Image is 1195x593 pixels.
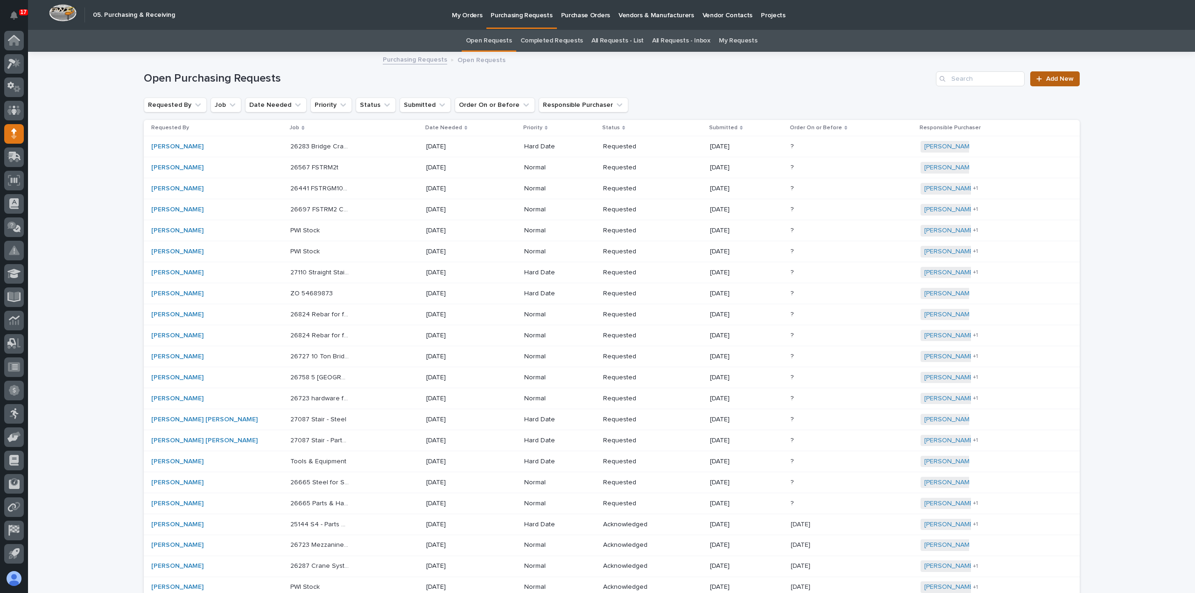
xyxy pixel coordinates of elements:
p: [DATE] [791,519,812,529]
p: Hard Date [524,416,583,424]
p: [DATE] [791,560,812,570]
p: [DATE] [710,164,768,172]
p: Submitted [709,123,738,133]
p: [DATE] [426,227,485,235]
p: [DATE] [710,311,768,319]
tr: [PERSON_NAME] 26665 Parts & Hardware for Structure Package26665 Parts & Hardware for Structure Pa... [144,493,1080,514]
span: + 1 [973,270,978,275]
p: Normal [524,248,583,256]
p: ? [791,267,795,277]
p: ? [791,414,795,424]
p: 26665 Steel for Structure Package [290,477,351,487]
p: Requested [603,311,661,319]
p: [DATE] [791,539,812,549]
tr: [PERSON_NAME] 26723 hardware for mezz, gate, stairs26723 hardware for mezz, gate, stairs [DATE]No... [144,388,1080,409]
a: [PERSON_NAME] [151,374,204,382]
p: 27087 Stair - Parts and Hardware [290,435,351,445]
p: [DATE] [710,395,768,403]
p: ? [791,141,795,151]
a: [PERSON_NAME] [924,311,975,319]
p: [DATE] [426,206,485,214]
tr: [PERSON_NAME] 26824 Rebar for footers - steel26824 Rebar for footers - steel [DATE]NormalRequeste... [144,304,1080,325]
p: Job [289,123,299,133]
tr: [PERSON_NAME] [PERSON_NAME] 27087 Stair - Parts and Hardware27087 Stair - Parts and Hardware [DAT... [144,430,1080,451]
p: [DATE] [426,395,485,403]
p: ZO 54689873 [290,288,335,298]
a: [PERSON_NAME] [924,185,975,193]
button: Responsible Purchaser [539,98,628,112]
span: + 1 [973,564,978,569]
tr: [PERSON_NAME] PWI StockPWI Stock [DATE]NormalRequested[DATE]?? [PERSON_NAME] +1 [144,220,1080,241]
span: + 1 [973,501,978,506]
span: Add New [1046,76,1074,82]
p: [DATE] [426,269,485,277]
p: [DATE] [710,332,768,340]
p: [DATE] [710,521,768,529]
p: [DATE] [710,269,768,277]
p: Hard Date [524,521,583,529]
span: + 1 [973,228,978,233]
p: [DATE] [710,500,768,508]
p: [DATE] [426,164,485,172]
a: [PERSON_NAME] [151,562,204,570]
tr: [PERSON_NAME] Tools & EquipmentTools & Equipment [DATE]Hard DateRequested[DATE]?? [PERSON_NAME] [144,451,1080,472]
a: [PERSON_NAME] [151,353,204,361]
a: Add New [1030,71,1079,86]
a: [PERSON_NAME] [924,353,975,361]
tr: [PERSON_NAME] 26723 Mezzanine, gate, stairs26723 Mezzanine, gate, stairs [DATE]NormalAcknowledged... [144,535,1080,556]
p: [DATE] [426,541,485,549]
p: ? [791,477,795,487]
p: Requested [603,353,661,361]
tr: [PERSON_NAME] 26283 Bridge Cranes26283 Bridge Cranes [DATE]Hard DateRequested[DATE]?? [PERSON_NAME] [144,136,1080,157]
p: 26283 Bridge Cranes [290,141,351,151]
p: Normal [524,583,583,591]
p: Normal [524,500,583,508]
p: Requested [603,500,661,508]
p: [DATE] [710,562,768,570]
button: Submitted [400,98,451,112]
a: [PERSON_NAME] [151,248,204,256]
tr: [PERSON_NAME] PWI StockPWI Stock [DATE]NormalRequested[DATE]?? [PERSON_NAME] +1 [144,241,1080,262]
p: Requested [603,395,661,403]
tr: [PERSON_NAME] 27110 Straight Stair w/ Oversized Top Landing27110 Straight Stair w/ Oversized Top ... [144,262,1080,283]
p: Normal [524,311,583,319]
a: [PERSON_NAME] [151,500,204,508]
p: Requested [603,227,661,235]
p: Requested [603,458,661,466]
a: [PERSON_NAME] [924,437,975,445]
p: [DATE] [426,562,485,570]
a: Completed Requests [520,30,583,52]
tr: [PERSON_NAME] 26727 10 Ton Bridges26727 10 Ton Bridges [DATE]NormalRequested[DATE]?? [PERSON_NAME... [144,346,1080,367]
p: [DATE] [426,583,485,591]
span: + 1 [973,522,978,527]
p: Requested [603,143,661,151]
a: [PERSON_NAME] [151,541,204,549]
p: [DATE] [426,374,485,382]
tr: [PERSON_NAME] ZO 54689873ZO 54689873 [DATE]Hard DateRequested[DATE]?? [PERSON_NAME] [144,283,1080,304]
a: [PERSON_NAME] [924,374,975,382]
p: [DATE] [426,143,485,151]
p: 25144 S4 - Parts & Hardware [290,519,351,529]
p: Requested [603,479,661,487]
p: Acknowledged [603,541,661,549]
p: PWI Stock [290,246,322,256]
a: [PERSON_NAME] [151,143,204,151]
p: [DATE] [426,311,485,319]
p: 26723 hardware for mezz, gate, stairs [290,393,351,403]
p: 17 [21,9,27,15]
button: Status [356,98,396,112]
p: Acknowledged [603,521,661,529]
p: ? [791,246,795,256]
button: Date Needed [245,98,307,112]
p: Requested [603,290,661,298]
tr: [PERSON_NAME] [PERSON_NAME] 27087 Stair - Steel27087 Stair - Steel [DATE]Hard DateRequested[DATE]... [144,409,1080,430]
tr: [PERSON_NAME] 25144 S4 - Parts & Hardware25144 S4 - Parts & Hardware [DATE]Hard DateAcknowledged[... [144,514,1080,535]
p: 26758 5 [GEOGRAPHIC_DATA] [290,372,351,382]
p: [DATE] [426,521,485,529]
tr: [PERSON_NAME] 26287 Crane System26287 Crane System [DATE]NormalAcknowledged[DATE][DATE][DATE] [PE... [144,556,1080,577]
p: [DATE] [791,581,812,591]
p: Acknowledged [603,562,661,570]
p: Date Needed [425,123,462,133]
p: Requested [603,164,661,172]
p: [DATE] [426,353,485,361]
